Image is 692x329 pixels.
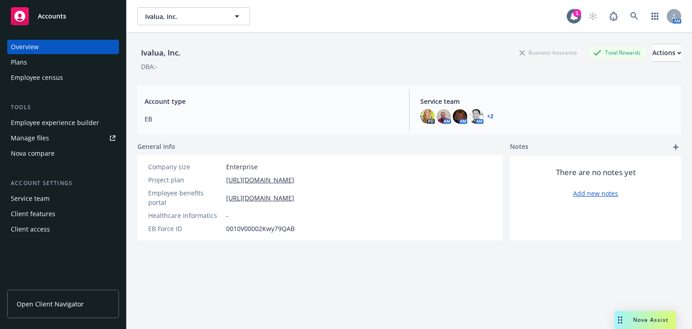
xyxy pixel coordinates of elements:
[7,179,119,188] div: Account settings
[420,97,674,106] span: Service team
[148,188,223,207] div: Employee benefits portal
[573,9,581,17] div: 1
[652,44,681,61] div: Actions
[137,47,184,59] div: Ivalua, Inc.
[646,7,664,25] a: Switch app
[137,142,175,151] span: General info
[11,40,39,54] div: Overview
[573,189,618,198] a: Add new notes
[469,109,483,124] img: photo
[7,222,119,236] a: Client access
[7,55,119,70] a: Plans
[437,109,451,124] img: photo
[7,4,119,29] a: Accounts
[38,13,66,20] span: Accounts
[11,70,63,85] div: Employee census
[11,116,99,130] div: Employee experience builder
[7,146,119,161] a: Nova compare
[11,207,55,221] div: Client features
[7,70,119,85] a: Employee census
[11,131,49,145] div: Manage files
[670,142,681,153] a: add
[7,191,119,206] a: Service team
[141,62,158,71] div: DBA: -
[633,316,669,324] span: Nova Assist
[615,311,626,329] div: Drag to move
[615,311,676,329] button: Nova Assist
[7,103,119,112] div: Tools
[11,146,55,161] div: Nova compare
[148,162,223,171] div: Company size
[420,109,435,124] img: photo
[145,114,398,124] span: EB
[148,224,223,233] div: EB Force ID
[7,131,119,145] a: Manage files
[145,12,223,21] span: Ivalua, Inc.
[11,55,27,70] div: Plans
[7,207,119,221] a: Client features
[137,7,250,25] button: Ivalua, Inc.
[515,47,582,58] div: Business Insurance
[605,7,623,25] a: Report a Bug
[148,175,223,185] div: Project plan
[226,175,294,185] a: [URL][DOMAIN_NAME]
[17,299,84,309] span: Open Client Navigator
[11,222,50,236] div: Client access
[11,191,50,206] div: Service team
[145,97,398,106] span: Account type
[148,211,223,220] div: Healthcare Informatics
[510,142,528,153] span: Notes
[7,116,119,130] a: Employee experience builder
[556,167,636,178] span: There are no notes yet
[226,162,258,171] span: Enterprise
[226,224,295,233] span: 0010V00002Kwy79QAB
[453,109,467,124] img: photo
[652,44,681,62] button: Actions
[226,211,228,220] span: -
[487,114,493,119] a: +2
[7,40,119,54] a: Overview
[625,7,643,25] a: Search
[589,47,645,58] div: Total Rewards
[226,193,294,203] a: [URL][DOMAIN_NAME]
[584,7,602,25] a: Start snowing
